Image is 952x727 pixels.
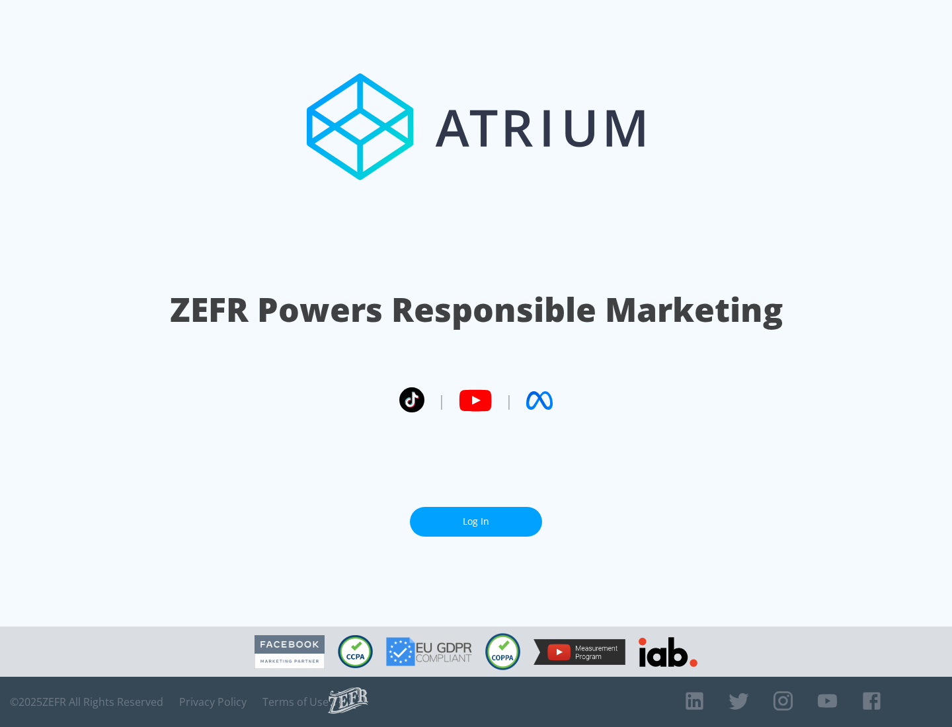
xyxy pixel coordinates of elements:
img: Facebook Marketing Partner [255,635,325,669]
img: GDPR Compliant [386,637,472,666]
img: IAB [639,637,697,667]
a: Terms of Use [262,695,329,708]
img: YouTube Measurement Program [534,639,625,665]
a: Privacy Policy [179,695,247,708]
img: COPPA Compliant [485,633,520,670]
span: | [505,391,513,410]
span: © 2025 ZEFR All Rights Reserved [10,695,163,708]
a: Log In [410,507,542,537]
span: | [438,391,446,410]
h1: ZEFR Powers Responsible Marketing [170,287,783,332]
img: CCPA Compliant [338,635,373,668]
